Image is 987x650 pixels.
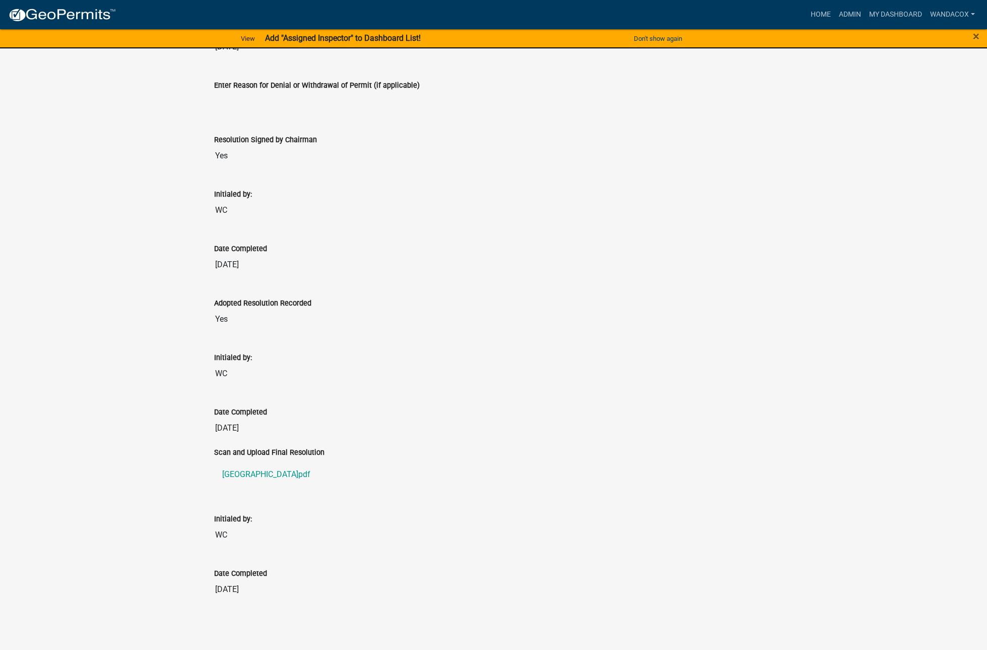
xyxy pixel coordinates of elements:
a: WandaCox [926,5,979,24]
a: View [237,30,259,47]
label: Date Completed [214,570,267,577]
a: Admin [835,5,865,24]
label: Initialed by: [214,191,252,198]
label: Scan and Upload Final Resolution [214,449,324,456]
button: Close [973,30,979,42]
a: Home [807,5,835,24]
a: [GEOGRAPHIC_DATA]pdf [214,462,773,487]
label: Initialed by: [214,354,252,362]
label: Date Completed [214,246,267,253]
label: Date Completed [214,409,267,416]
label: Enter Reason for Denial or Withdrawal of Permit (if applicable) [214,82,420,89]
button: Don't show again [630,30,686,47]
label: Initialed by: [214,516,252,523]
label: Resolution Signed by Chairman [214,137,317,144]
strong: Add "Assigned Inspector" to Dashboard List! [265,33,421,43]
label: Adopted Resolution Recorded [214,300,311,307]
span: × [973,29,979,43]
a: My Dashboard [865,5,926,24]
